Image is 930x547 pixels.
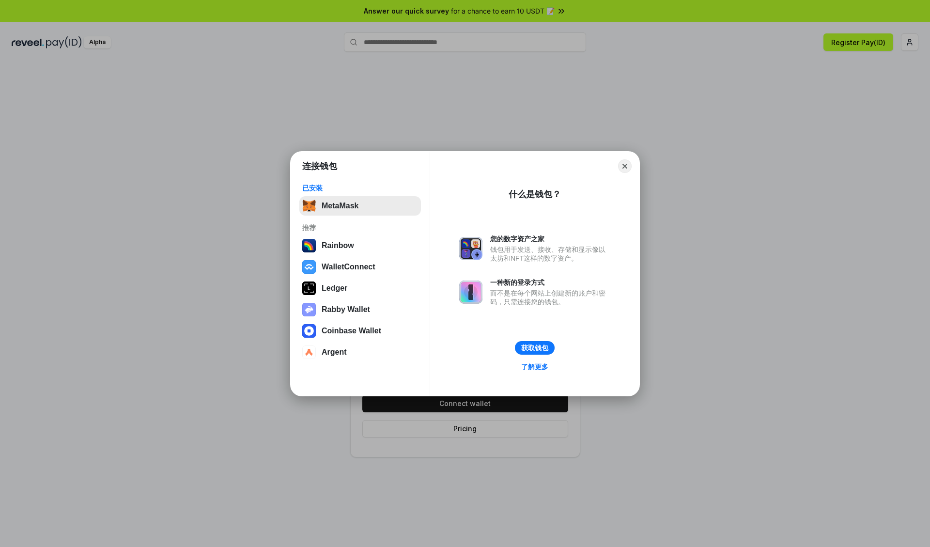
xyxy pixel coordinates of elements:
[459,237,482,260] img: svg+xml,%3Csvg%20xmlns%3D%22http%3A%2F%2Fwww.w3.org%2F2000%2Fsvg%22%20fill%3D%22none%22%20viewBox...
[521,362,548,371] div: 了解更多
[302,345,316,359] img: svg+xml,%3Csvg%20width%3D%2228%22%20height%3D%2228%22%20viewBox%3D%220%200%2028%2028%22%20fill%3D...
[490,245,610,263] div: 钱包用于发送、接收、存储和显示像以太坊和NFT这样的数字资产。
[299,321,421,341] button: Coinbase Wallet
[322,305,370,314] div: Rabby Wallet
[515,341,555,355] button: 获取钱包
[302,281,316,295] img: svg+xml,%3Csvg%20xmlns%3D%22http%3A%2F%2Fwww.w3.org%2F2000%2Fsvg%22%20width%3D%2228%22%20height%3...
[299,257,421,277] button: WalletConnect
[302,160,337,172] h1: 连接钱包
[299,279,421,298] button: Ledger
[302,199,316,213] img: svg+xml,%3Csvg%20fill%3D%22none%22%20height%3D%2233%22%20viewBox%3D%220%200%2035%2033%22%20width%...
[299,343,421,362] button: Argent
[322,348,347,357] div: Argent
[302,223,418,232] div: 推荐
[322,263,375,271] div: WalletConnect
[302,303,316,316] img: svg+xml,%3Csvg%20xmlns%3D%22http%3A%2F%2Fwww.w3.org%2F2000%2Fsvg%22%20fill%3D%22none%22%20viewBox...
[490,234,610,243] div: 您的数字资产之家
[322,241,354,250] div: Rainbow
[521,344,548,352] div: 获取钱包
[515,360,554,373] a: 了解更多
[490,278,610,287] div: 一种新的登录方式
[509,188,561,200] div: 什么是钱包？
[302,184,418,192] div: 已安装
[299,196,421,216] button: MetaMask
[302,239,316,252] img: svg+xml,%3Csvg%20width%3D%22120%22%20height%3D%22120%22%20viewBox%3D%220%200%20120%20120%22%20fil...
[302,324,316,338] img: svg+xml,%3Csvg%20width%3D%2228%22%20height%3D%2228%22%20viewBox%3D%220%200%2028%2028%22%20fill%3D...
[618,159,632,173] button: Close
[490,289,610,306] div: 而不是在每个网站上创建新的账户和密码，只需连接您的钱包。
[302,260,316,274] img: svg+xml,%3Csvg%20width%3D%2228%22%20height%3D%2228%22%20viewBox%3D%220%200%2028%2028%22%20fill%3D...
[322,202,358,210] div: MetaMask
[322,327,381,335] div: Coinbase Wallet
[322,284,347,293] div: Ledger
[459,281,482,304] img: svg+xml,%3Csvg%20xmlns%3D%22http%3A%2F%2Fwww.w3.org%2F2000%2Fsvg%22%20fill%3D%22none%22%20viewBox...
[299,236,421,255] button: Rainbow
[299,300,421,319] button: Rabby Wallet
